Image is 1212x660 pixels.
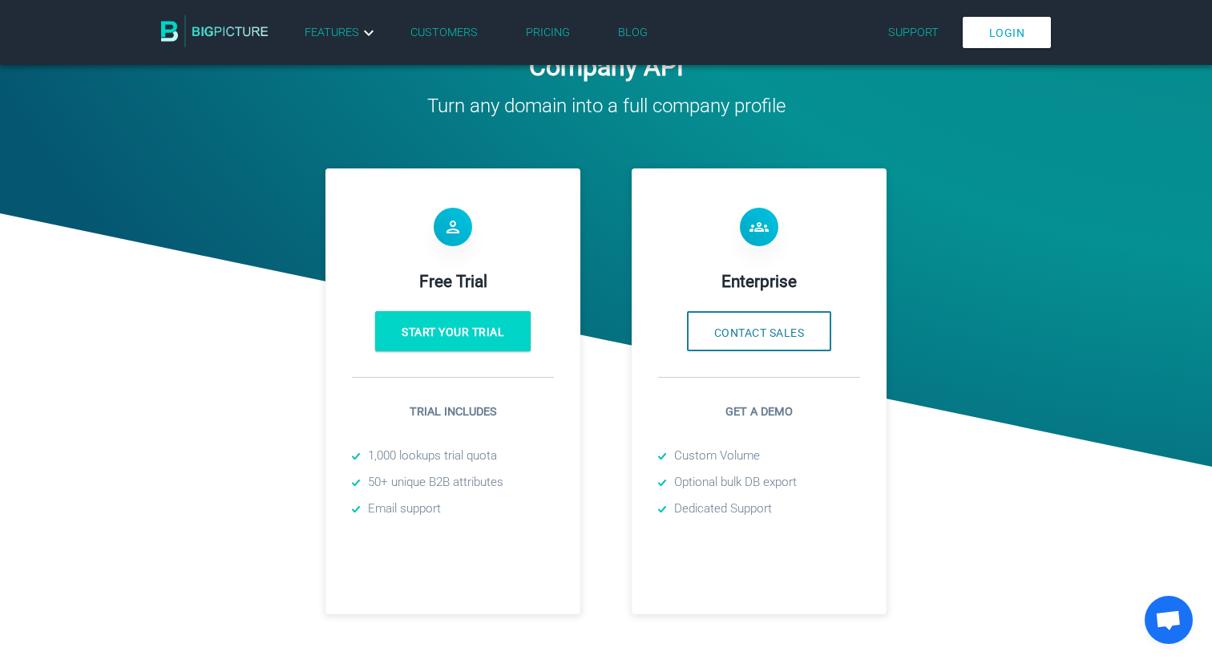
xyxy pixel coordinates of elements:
[526,26,570,39] a: Pricing
[352,473,554,492] li: 50+ unique B2B attributes
[375,311,531,351] a: Start your trial
[687,311,832,351] button: Contact Sales
[161,15,269,47] img: BigPicture.io
[410,26,478,39] a: Customers
[1145,596,1193,644] div: Open chat
[352,272,554,291] h4: Free Trial
[963,17,1052,48] a: Login
[658,473,860,492] li: Optional bulk DB export
[352,500,554,518] li: Email support
[12,95,1200,117] h3: Turn any domain into a full company profile
[658,403,860,421] p: Get a demo
[658,272,860,291] h4: Enterprise
[12,51,1200,82] h2: Company API
[618,26,648,39] a: Blog
[658,500,860,518] li: Dedicated Support
[352,447,554,465] li: 1,000 lookups trial quota
[658,447,860,465] li: Custom Volume
[888,26,939,39] a: Support
[305,23,378,43] a: Features
[352,403,554,421] p: Trial includes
